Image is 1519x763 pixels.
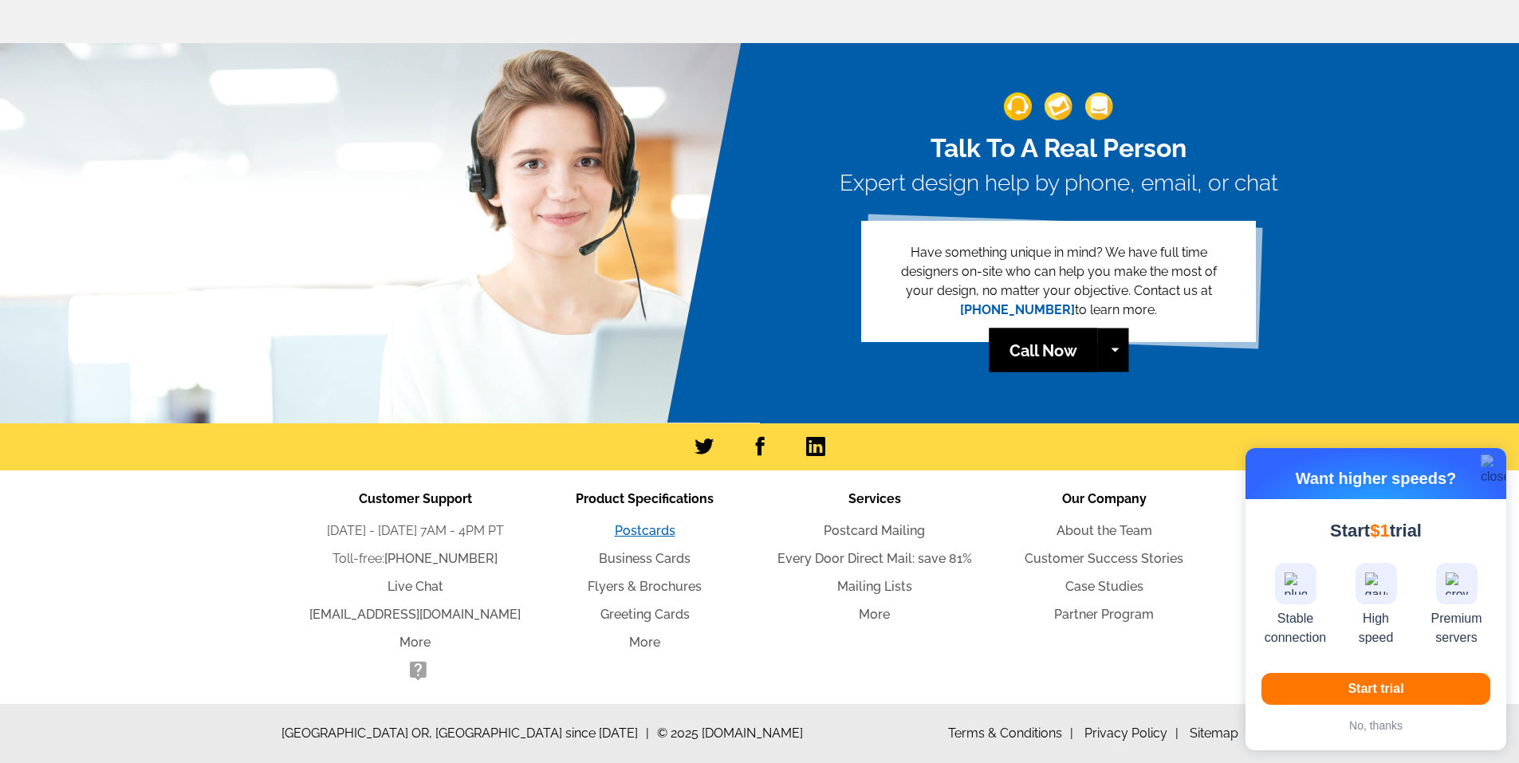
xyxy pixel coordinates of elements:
[1004,92,1032,120] img: support-img-1.png
[777,551,972,566] a: Every Door Direct Mail: save 81%
[309,607,521,622] a: [EMAIL_ADDRESS][DOMAIN_NAME]
[388,579,443,594] a: Live Chat
[615,523,675,538] a: Postcards
[399,635,431,650] a: More
[859,607,890,622] a: More
[629,635,660,650] a: More
[1062,491,1147,506] span: Our Company
[887,243,1230,320] p: Have something unique in mind? We have full time designers on-site who can help you make the most...
[599,551,691,566] a: Business Cards
[281,724,649,743] span: [GEOGRAPHIC_DATA] OR, [GEOGRAPHIC_DATA] since [DATE]
[588,579,702,594] a: Flyers & Brochures
[384,551,498,566] a: [PHONE_NUMBER]
[1084,726,1179,741] a: Privacy Policy
[1200,392,1519,763] iframe: LiveChat chat widget
[840,133,1278,163] h2: Talk To A Real Person
[989,328,1097,372] a: Call Now
[1054,607,1154,622] a: Partner Program
[1065,579,1143,594] a: Case Studies
[1045,92,1072,120] img: support-img-2.png
[837,579,912,594] a: Mailing Lists
[948,726,1073,741] a: Terms & Conditions
[1190,726,1238,741] a: Sitemap
[576,491,714,506] span: Product Specifications
[824,523,925,538] a: Postcard Mailing
[1085,92,1113,120] img: support-img-3_1.png
[301,521,530,541] li: [DATE] - [DATE] 7AM - 4PM PT
[960,302,1075,317] a: [PHONE_NUMBER]
[840,170,1278,197] h3: Expert design help by phone, email, or chat
[848,491,901,506] span: Services
[600,607,690,622] a: Greeting Cards
[359,491,472,506] span: Customer Support
[1025,551,1183,566] a: Customer Success Stories
[301,549,530,568] li: Toll-free:
[657,724,803,743] span: © 2025 [DOMAIN_NAME]
[1057,523,1152,538] a: About the Team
